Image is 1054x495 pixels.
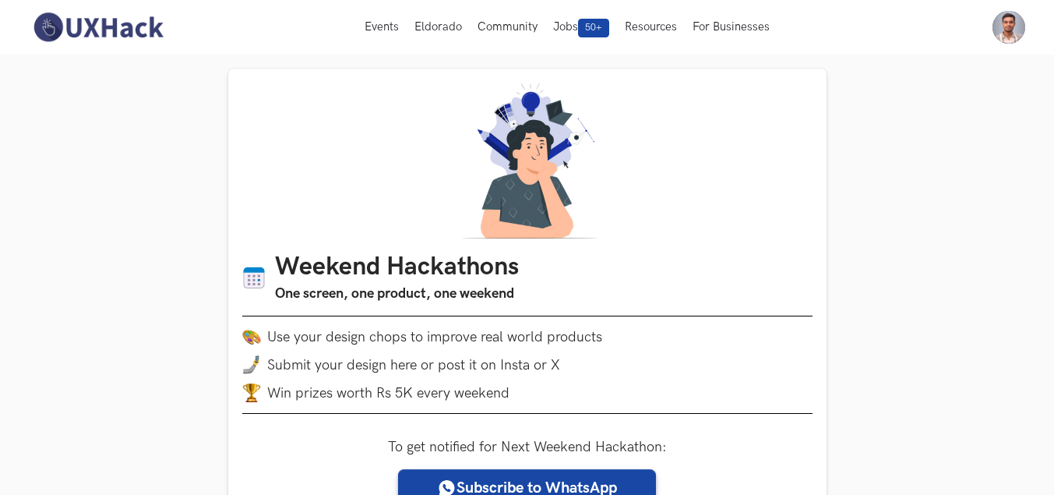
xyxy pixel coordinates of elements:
[242,384,261,402] img: trophy.png
[578,19,609,37] span: 50+
[275,253,519,283] h1: Weekend Hackathons
[267,357,560,373] span: Submit your design here or post it on Insta or X
[29,11,167,44] img: UXHack-logo.png
[242,266,266,290] img: Calendar icon
[453,83,602,239] img: A designer thinking
[388,439,667,455] label: To get notified for Next Weekend Hackathon:
[242,327,813,346] li: Use your design chops to improve real world products
[242,327,261,346] img: palette.png
[275,283,519,305] h3: One screen, one product, one weekend
[242,384,813,402] li: Win prizes worth Rs 5K every weekend
[992,11,1025,44] img: Your profile pic
[242,355,261,374] img: mobile-in-hand.png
